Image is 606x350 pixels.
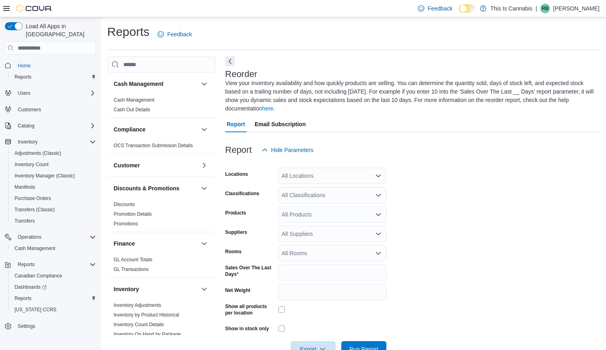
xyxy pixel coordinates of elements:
p: [PERSON_NAME] [553,4,600,13]
span: Settings [15,321,96,331]
img: Cova [16,4,52,12]
a: Inventory On Hand by Package [114,331,181,337]
h3: Inventory [114,285,139,293]
div: Finance [107,255,216,277]
label: Sales Over The Last Days [225,265,275,277]
a: Inventory Adjustments [114,302,161,308]
button: Catalog [15,121,37,131]
span: Report [227,116,245,132]
span: Manifests [11,182,96,192]
div: View your inventory availability and how quickly products are selling. You can determine the quan... [225,79,596,113]
button: Compliance [199,125,209,134]
label: Show all products per location [225,303,275,316]
a: Inventory Count Details [114,322,164,327]
span: Cash Management [11,244,96,253]
span: Load All Apps in [GEOGRAPHIC_DATA] [23,22,96,38]
span: GL Account Totals [114,256,152,263]
label: Locations [225,171,248,177]
a: Reports [11,72,35,82]
span: Cash Out Details [114,106,150,113]
button: Home [2,59,99,71]
a: here [262,105,274,112]
span: Transfers (Classic) [15,206,55,213]
span: Inventory by Product Historical [114,312,179,318]
span: OCS Transaction Submission Details [114,142,193,149]
button: Compliance [114,125,198,133]
label: Rooms [225,248,242,255]
a: Discounts [114,202,135,207]
a: Transfers (Classic) [11,205,58,215]
button: Customer [199,160,209,170]
a: Customers [15,105,44,115]
span: Catalog [18,123,34,129]
span: Reports [11,72,96,82]
span: RB [542,4,549,13]
h1: Reports [107,24,149,40]
div: Discounts & Promotions [107,200,216,232]
button: Users [15,88,33,98]
a: Manifests [11,182,38,192]
button: Reports [8,293,99,304]
button: Open list of options [375,231,382,237]
a: Settings [15,321,38,331]
span: Promotions [114,221,138,227]
button: Customers [2,104,99,115]
button: Users [2,87,99,99]
span: Washington CCRS [11,305,96,315]
button: Transfers (Classic) [8,204,99,215]
h3: Customer [114,161,140,169]
label: Suppliers [225,229,247,235]
h3: Cash Management [114,80,164,88]
a: Home [15,61,34,71]
div: Cash Management [107,95,216,118]
span: Hide Parameters [271,146,313,154]
button: Hide Parameters [258,142,317,158]
span: Email Subscription [255,116,306,132]
span: Customers [18,106,41,113]
button: Discounts & Promotions [199,183,209,193]
button: Transfers [8,215,99,227]
a: Cash Out Details [114,107,150,112]
button: Cash Management [199,79,209,89]
label: Classifications [225,190,259,197]
button: Inventory Count [8,159,99,170]
button: Adjustments (Classic) [8,148,99,159]
a: Purchase Orders [11,194,54,203]
a: Reports [11,294,35,303]
span: Catalog [15,121,96,131]
label: Show in stock only [225,325,269,332]
button: Canadian Compliance [8,270,99,281]
div: Ryan Bauer [540,4,550,13]
a: Inventory Count [11,160,52,169]
button: Manifests [8,181,99,193]
button: Operations [2,231,99,243]
span: Cash Management [114,97,154,103]
h3: Discounts & Promotions [114,184,179,192]
button: Next [225,56,235,66]
button: Discounts & Promotions [114,184,198,192]
span: Users [18,90,30,96]
span: Adjustments (Classic) [11,148,96,158]
button: Cash Management [114,80,198,88]
a: Inventory by Product Historical [114,312,179,318]
span: Inventory Count [11,160,96,169]
button: Inventory [114,285,198,293]
a: Inventory Manager (Classic) [11,171,78,181]
h3: Finance [114,240,135,248]
span: Reports [15,74,31,80]
a: [US_STATE] CCRS [11,305,60,315]
span: Purchase Orders [11,194,96,203]
button: Inventory [199,284,209,294]
span: Purchase Orders [15,195,51,202]
a: Promotion Details [114,211,152,217]
p: This Is Cannabis [490,4,532,13]
span: Reports [18,261,35,268]
a: Feedback [415,0,455,17]
span: Inventory [18,139,37,145]
a: Feedback [154,26,195,42]
h3: Report [225,145,252,155]
button: Catalog [2,120,99,131]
